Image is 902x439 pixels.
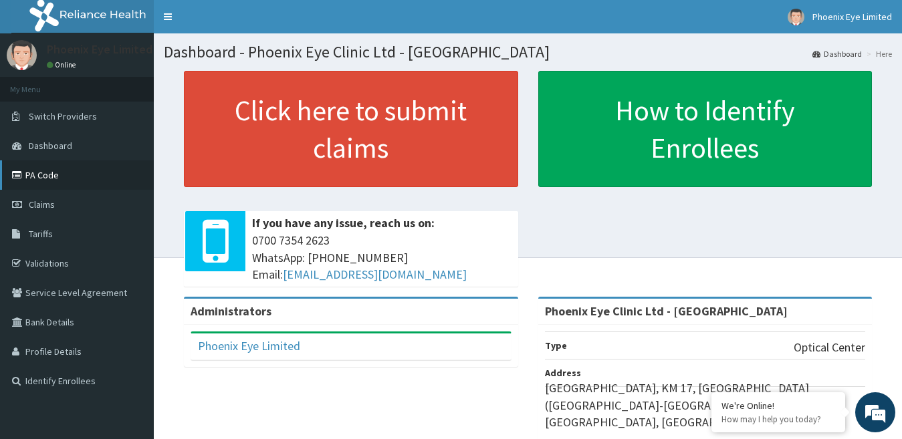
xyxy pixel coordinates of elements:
[545,367,581,379] b: Address
[721,400,835,412] div: We're Online!
[191,303,271,319] b: Administrators
[47,60,79,69] a: Online
[545,303,788,319] strong: Phoenix Eye Clinic Ltd - [GEOGRAPHIC_DATA]
[184,71,518,187] a: Click here to submit claims
[252,215,435,231] b: If you have any issue, reach us on:
[29,110,97,122] span: Switch Providers
[788,9,804,25] img: User Image
[538,71,873,187] a: How to Identify Enrollees
[863,48,892,59] li: Here
[721,414,835,425] p: How may I help you today?
[198,338,300,353] a: Phoenix Eye Limited
[812,48,862,59] a: Dashboard
[545,339,567,351] b: Type
[47,43,152,55] p: Phoenix Eye Limited
[812,11,892,23] span: Phoenix Eye Limited
[794,339,865,356] p: Optical Center
[29,198,55,210] span: Claims
[29,228,53,240] span: Tariffs
[283,267,467,282] a: [EMAIL_ADDRESS][DOMAIN_NAME]
[545,380,866,431] p: [GEOGRAPHIC_DATA], KM 17, [GEOGRAPHIC_DATA] ([GEOGRAPHIC_DATA]-[GEOGRAPHIC_DATA] Bus stop), [GEOG...
[252,232,512,283] span: 0700 7354 2623 WhatsApp: [PHONE_NUMBER] Email:
[29,140,72,152] span: Dashboard
[164,43,892,61] h1: Dashboard - Phoenix Eye Clinic Ltd - [GEOGRAPHIC_DATA]
[7,40,37,70] img: User Image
